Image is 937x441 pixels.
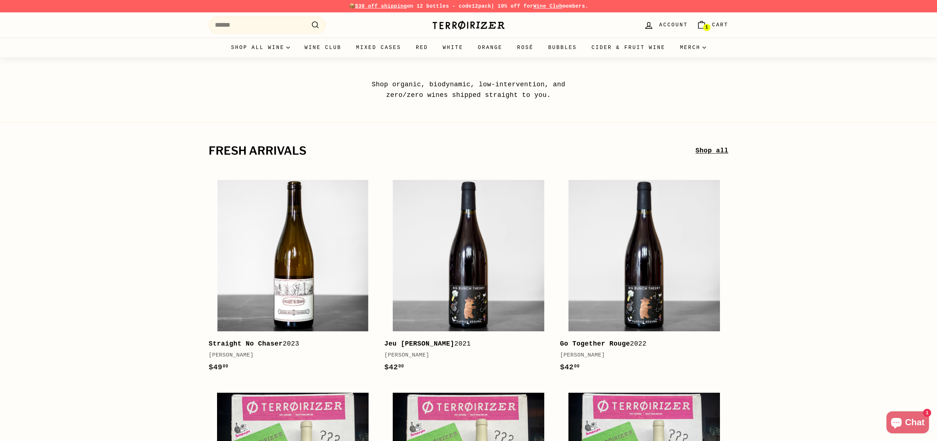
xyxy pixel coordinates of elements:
[560,340,630,347] b: Go Together Rouge
[560,351,721,360] div: [PERSON_NAME]
[349,38,408,57] a: Mixed Cases
[884,411,931,435] inbox-online-store-chat: Shopify online store chat
[533,3,563,9] a: Wine Club
[209,340,283,347] b: Straight No Chaser
[510,38,541,57] a: Rosé
[355,79,582,101] p: Shop organic, biodynamic, low-intervention, and zero/zero wines shipped straight to you.
[436,38,471,57] a: White
[471,38,510,57] a: Orange
[384,340,454,347] b: Jeu [PERSON_NAME]
[560,339,721,349] div: 2022
[209,145,695,157] h2: fresh arrivals
[384,339,545,349] div: 2021
[673,38,713,57] summary: Merch
[209,171,377,381] a: Straight No Chaser2023[PERSON_NAME]
[209,351,370,360] div: [PERSON_NAME]
[659,21,688,29] span: Account
[705,25,708,30] span: 1
[560,363,580,372] span: $42
[209,339,370,349] div: 2023
[408,38,436,57] a: Red
[398,364,404,369] sup: 00
[472,3,491,9] strong: 12pack
[194,38,743,57] div: Primary
[712,21,728,29] span: Cart
[224,38,297,57] summary: Shop all wine
[297,38,349,57] a: Wine Club
[384,351,545,360] div: [PERSON_NAME]
[384,171,553,381] a: Jeu [PERSON_NAME]2021[PERSON_NAME]
[560,171,728,381] a: Go Together Rouge2022[PERSON_NAME]
[384,363,404,372] span: $42
[355,3,407,9] span: $30 off shipping
[584,38,673,57] a: Cider & Fruit Wine
[639,14,692,36] a: Account
[223,364,228,369] sup: 00
[692,14,733,36] a: Cart
[209,2,728,10] p: 📦 on 12 bottles - code | 10% off for members.
[541,38,584,57] a: Bubbles
[574,364,579,369] sup: 00
[209,363,228,372] span: $49
[695,146,728,156] a: Shop all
